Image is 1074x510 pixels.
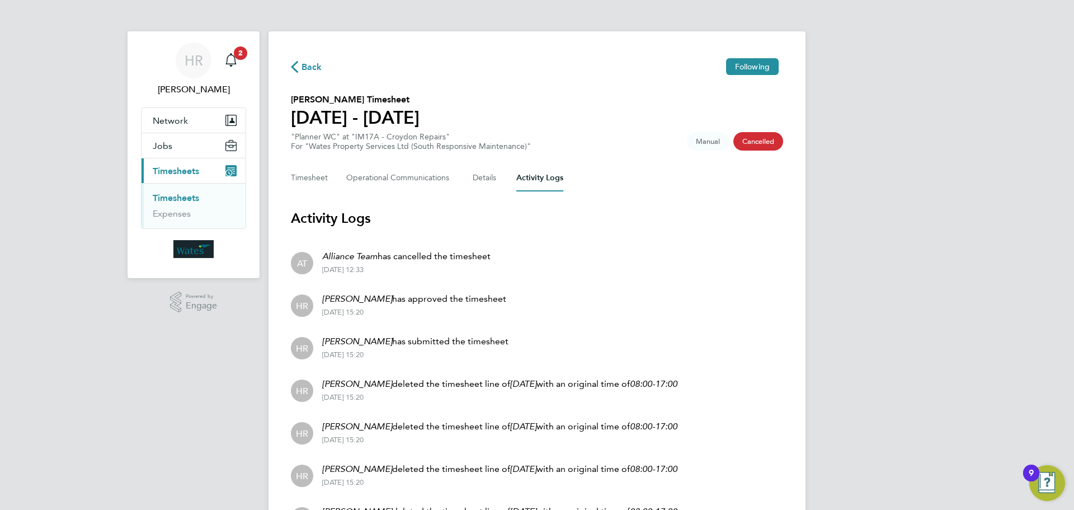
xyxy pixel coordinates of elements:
div: Timesheets [142,183,246,228]
div: [DATE] 15:20 [322,308,506,317]
span: 2 [234,46,247,60]
a: 2 [220,43,242,78]
em: [DATE] [510,378,536,389]
p: deleted the timesheet line of with an original time of [322,420,677,433]
a: Expenses [153,208,191,219]
span: HR [296,342,308,354]
a: Timesheets [153,193,199,203]
div: 9 [1029,473,1034,488]
em: [PERSON_NAME] [322,336,392,347]
span: Back [302,60,322,74]
span: HR [296,427,308,439]
span: HR [296,300,308,312]
span: HR [296,470,308,482]
button: Activity Logs [516,165,563,191]
span: Powered by [186,292,217,301]
span: Heather Rattenbury [141,83,246,96]
div: [DATE] 15:20 [322,478,677,487]
em: [PERSON_NAME] [322,464,392,474]
div: For "Wates Property Services Ltd (South Responsive Maintenance)" [291,142,531,151]
span: This timesheet has been cancelled. [733,132,783,151]
h1: [DATE] - [DATE] [291,106,420,129]
p: deleted the timesheet line of with an original time of [322,377,677,391]
button: Timesheets [142,158,246,183]
div: [DATE] 15:20 [322,436,677,445]
div: "Planner WC" at "IM17A - Croydon Repairs" [291,132,531,151]
em: [DATE] [510,464,536,474]
p: has approved the timesheet [322,292,506,306]
button: Details [473,165,498,191]
em: 08:00-17:00 [630,464,677,474]
span: Jobs [153,141,172,151]
a: Go to home page [141,240,246,258]
em: [PERSON_NAME] [322,293,392,304]
button: Operational Communications [346,165,455,191]
button: Jobs [142,133,246,158]
em: 08:00-17:00 [630,421,677,432]
img: wates-logo-retina.png [173,240,214,258]
span: HR [296,385,308,397]
button: Network [142,108,246,133]
button: Open Resource Center, 9 new notifications [1029,465,1065,501]
em: [PERSON_NAME] [322,421,392,432]
div: Heather Rattenbury [291,422,313,445]
div: [DATE] 15:20 [322,393,677,402]
div: [DATE] 15:20 [322,350,508,359]
em: [DATE] [510,421,536,432]
em: Alliance Team [322,251,378,261]
p: has cancelled the timesheet [322,250,491,263]
a: HR[PERSON_NAME] [141,43,246,96]
h3: Activity Logs [291,209,783,227]
button: Timesheet [291,165,328,191]
span: This timesheet was manually created. [687,132,729,151]
div: Heather Rattenbury [291,380,313,402]
em: 08:00-17:00 [630,378,677,389]
a: Powered byEngage [170,292,218,313]
span: Engage [186,301,217,311]
p: deleted the timesheet line of with an original time of [322,462,677,476]
button: Following [726,58,779,75]
div: Heather Rattenbury [291,337,313,359]
span: HR [185,53,203,68]
p: has submitted the timesheet [322,335,508,348]
span: Timesheets [153,166,199,176]
span: Network [153,115,188,126]
div: [DATE] 12:33 [322,265,491,274]
div: Heather Rattenbury [291,294,313,317]
em: [PERSON_NAME] [322,378,392,389]
div: Alliance Team [291,252,313,274]
button: Back [291,59,322,73]
h2: [PERSON_NAME] Timesheet [291,93,420,106]
nav: Main navigation [128,31,260,278]
span: Following [735,62,770,72]
span: AT [297,257,307,269]
div: Heather Rattenbury [291,465,313,487]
